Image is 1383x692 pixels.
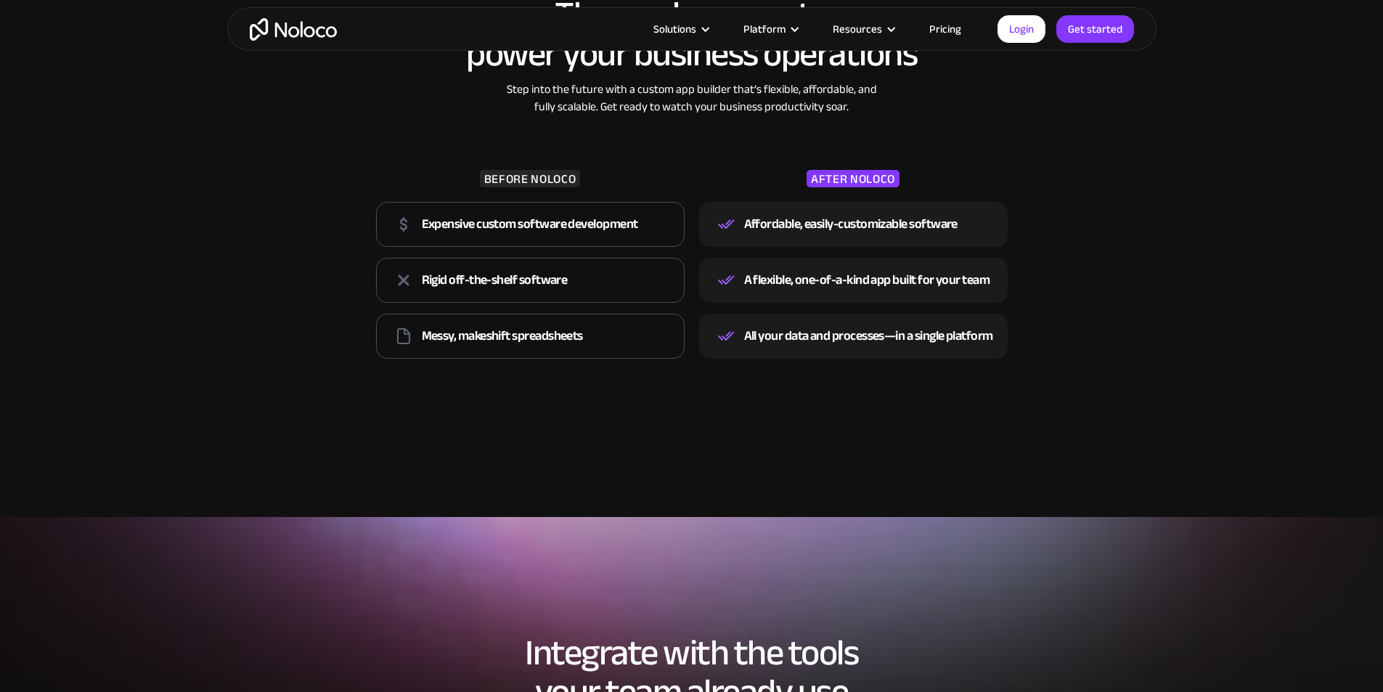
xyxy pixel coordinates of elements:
[725,20,815,38] div: Platform
[744,325,993,347] div: All your data and processes—in a single platform
[743,20,786,38] div: Platform
[480,170,581,187] div: BEFORE NOLOCO
[744,213,958,235] div: Affordable, easily-customizable software
[422,325,583,347] div: Messy, makeshift spreadsheets
[998,15,1045,43] a: Login
[653,20,696,38] div: Solutions
[807,170,899,187] div: AFTER NOLOCO
[1056,15,1134,43] a: Get started
[744,269,990,291] div: A flexible, one-of-a-kind app built for your team
[911,20,979,38] a: Pricing
[815,20,911,38] div: Resources
[250,18,337,41] a: home
[635,20,725,38] div: Solutions
[499,81,884,115] div: Step into the future with a custom app builder that’s flexible, affordable, and fully scalable. G...
[422,213,638,235] div: Expensive custom software development
[422,269,568,291] div: Rigid off-the-shelf software
[833,20,882,38] div: Resources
